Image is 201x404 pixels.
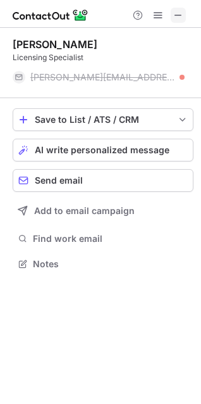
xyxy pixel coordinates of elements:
img: ContactOut v5.3.10 [13,8,88,23]
span: Notes [33,258,188,270]
span: Find work email [33,233,188,244]
div: Save to List / ATS / CRM [35,115,171,125]
span: Add to email campaign [34,206,135,216]
button: Send email [13,169,193,192]
span: AI write personalized message [35,145,169,155]
button: save-profile-one-click [13,108,193,131]
button: AI write personalized message [13,139,193,161]
button: Find work email [13,230,193,248]
button: Add to email campaign [13,199,193,222]
span: Send email [35,175,83,186]
button: Notes [13,255,193,273]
